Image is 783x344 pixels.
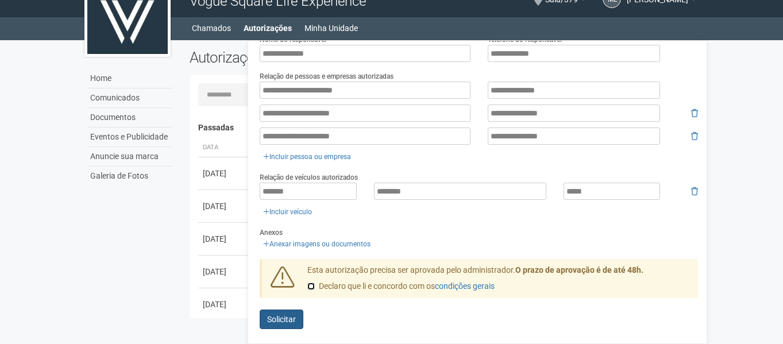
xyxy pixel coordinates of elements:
div: [DATE] [203,200,245,212]
div: [DATE] [203,299,245,310]
div: [DATE] [203,233,245,245]
a: Eventos e Publicidade [87,127,172,147]
a: Anexar imagens ou documentos [260,238,374,250]
h2: Autorizações [190,49,435,66]
a: Anuncie sua marca [87,147,172,167]
a: Documentos [87,108,172,127]
input: Declaro que li e concordo com oscondições gerais [307,283,315,290]
h4: Passadas [198,123,691,132]
i: Remover [691,132,698,140]
label: Anexos [260,227,283,238]
a: Autorizações [244,20,292,36]
a: Chamados [192,20,231,36]
a: Comunicados [87,88,172,108]
label: Relação de veículos autorizados [260,172,358,183]
i: Remover [691,187,698,195]
div: Esta autorização precisa ser aprovada pelo administrador. [299,265,699,298]
a: Incluir pessoa ou empresa [260,150,354,163]
div: [DATE] [203,266,245,277]
i: Remover [691,109,698,117]
span: Solicitar [267,315,296,324]
label: Declaro que li e concordo com os [307,281,495,292]
a: Galeria de Fotos [87,167,172,185]
button: Solicitar [260,310,303,329]
label: Relação de pessoas e empresas autorizadas [260,71,394,82]
a: Home [87,69,172,88]
a: condições gerais [435,281,495,291]
th: Data [198,138,250,157]
a: Incluir veículo [260,206,315,218]
div: [DATE] [203,168,245,179]
a: Minha Unidade [304,20,358,36]
strong: O prazo de aprovação é de até 48h. [515,265,643,275]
